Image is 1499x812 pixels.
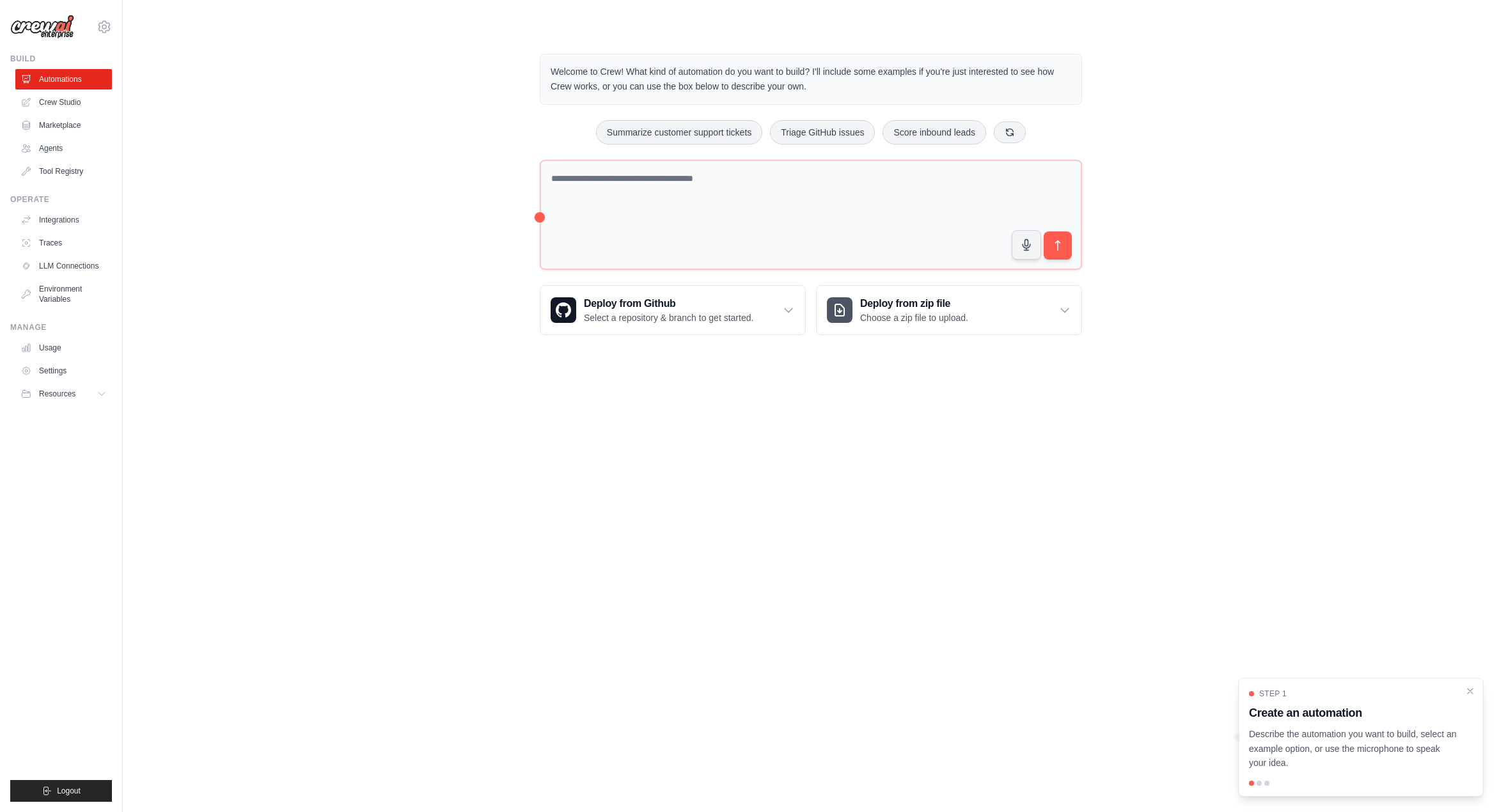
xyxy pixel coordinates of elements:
h3: Create an automation [1249,704,1457,722]
button: Score inbound leads [883,120,986,144]
h3: Deploy from Github [584,296,753,311]
a: Agents [15,138,112,159]
a: Environment Variables [15,279,112,309]
a: Marketplace [15,115,112,136]
a: Crew Studio [15,92,112,113]
button: Triage GitHub issues [770,120,875,144]
div: Build [10,54,112,64]
a: Automations [15,69,112,90]
span: Resources [39,389,75,399]
div: Operate [10,194,112,205]
p: Welcome to Crew! What kind of automation do you want to build? I'll include some examples if you'... [551,65,1071,94]
div: Manage [10,322,112,332]
a: Integrations [15,210,112,230]
button: Summarize customer support tickets [596,120,762,144]
img: Logo [10,15,74,39]
span: Logout [57,786,81,796]
p: Describe the automation you want to build, select an example option, or use the microphone to spe... [1249,727,1457,770]
a: Traces [15,233,112,253]
p: Choose a zip file to upload. [860,311,968,324]
a: Settings [15,361,112,381]
a: Tool Registry [15,161,112,182]
p: Select a repository & branch to get started. [584,311,753,324]
a: LLM Connections [15,256,112,276]
button: Resources [15,384,112,404]
span: Step 1 [1259,689,1287,699]
h3: Deploy from zip file [860,296,968,311]
a: Usage [15,338,112,358]
button: Close walkthrough [1465,686,1475,696]
button: Logout [10,780,112,802]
